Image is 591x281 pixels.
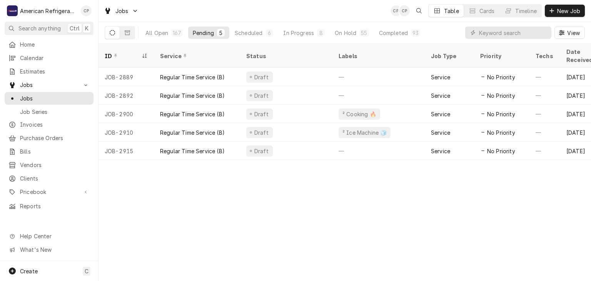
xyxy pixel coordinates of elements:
[115,7,129,15] span: Jobs
[5,92,93,105] a: Jobs
[253,92,270,100] div: Draft
[5,38,93,51] a: Home
[554,27,585,39] button: View
[431,92,450,100] div: Service
[7,5,18,16] div: American Refrigeration LLC's Avatar
[253,147,270,155] div: Draft
[319,29,323,37] div: 8
[160,92,225,100] div: Regular Time Service (B)
[5,105,93,118] a: Job Series
[529,105,560,123] div: —
[20,54,90,62] span: Calendar
[20,7,77,15] div: American Refrigeration LLC
[81,5,92,16] div: CP
[20,134,90,142] span: Purchase Orders
[98,68,154,86] div: JOB-2889
[413,5,425,17] button: Open search
[20,174,90,182] span: Clients
[246,52,325,60] div: Status
[529,68,560,86] div: —
[267,29,272,37] div: 6
[20,147,90,156] span: Bills
[20,268,38,274] span: Create
[160,52,232,60] div: Service
[529,123,560,142] div: —
[20,94,90,102] span: Jobs
[5,65,93,78] a: Estimates
[361,29,367,37] div: 55
[431,52,468,60] div: Job Type
[332,86,425,105] div: —
[98,105,154,123] div: JOB-2900
[431,110,450,118] div: Service
[487,92,515,100] span: No Priority
[98,142,154,160] div: JOB-2915
[487,129,515,137] span: No Priority
[98,86,154,105] div: JOB-2892
[5,172,93,185] a: Clients
[70,24,80,32] span: Ctrl
[379,29,408,37] div: Completed
[566,29,581,37] span: View
[399,5,410,16] div: Cordel Pyle's Avatar
[5,243,93,256] a: Go to What's New
[145,29,168,37] div: All Open
[81,5,92,16] div: Cordel Pyle's Avatar
[160,147,225,155] div: Regular Time Service (B)
[20,40,90,49] span: Home
[556,7,582,15] span: New Job
[7,5,18,16] div: A
[391,5,401,16] div: CP
[18,24,61,32] span: Search anything
[529,142,560,160] div: —
[85,24,88,32] span: K
[160,73,225,81] div: Regular Time Service (B)
[5,200,93,212] a: Reports
[5,186,93,198] a: Go to Pricebook
[515,7,537,15] div: Timeline
[5,79,93,91] a: Go to Jobs
[431,147,450,155] div: Service
[253,110,270,118] div: Draft
[193,29,214,37] div: Pending
[332,142,425,160] div: —
[20,202,90,210] span: Reports
[5,22,93,35] button: Search anythingCtrlK
[5,145,93,158] a: Bills
[480,52,522,60] div: Priority
[253,129,270,137] div: Draft
[160,110,225,118] div: Regular Time Service (B)
[173,29,181,37] div: 167
[487,147,515,155] span: No Priority
[487,110,515,118] span: No Priority
[431,73,450,81] div: Service
[5,52,93,64] a: Calendar
[412,29,419,37] div: 93
[219,29,223,37] div: 5
[335,29,356,37] div: On Hold
[487,73,515,81] span: No Priority
[105,52,140,60] div: ID
[332,68,425,86] div: —
[20,232,89,240] span: Help Center
[339,52,419,60] div: Labels
[235,29,262,37] div: Scheduled
[20,108,90,116] span: Job Series
[5,159,93,171] a: Vendors
[479,7,495,15] div: Cards
[160,129,225,137] div: Regular Time Service (B)
[391,5,401,16] div: Cordel Pyle's Avatar
[101,5,142,17] a: Go to Jobs
[444,7,459,15] div: Table
[431,129,450,137] div: Service
[20,161,90,169] span: Vendors
[399,5,410,16] div: CP
[283,29,314,37] div: In Progress
[342,110,377,118] div: ² Cooking 🔥
[20,81,78,89] span: Jobs
[529,86,560,105] div: —
[342,129,387,137] div: ² Ice Machine 🧊
[85,267,88,275] span: C
[20,246,89,254] span: What's New
[98,123,154,142] div: JOB-2910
